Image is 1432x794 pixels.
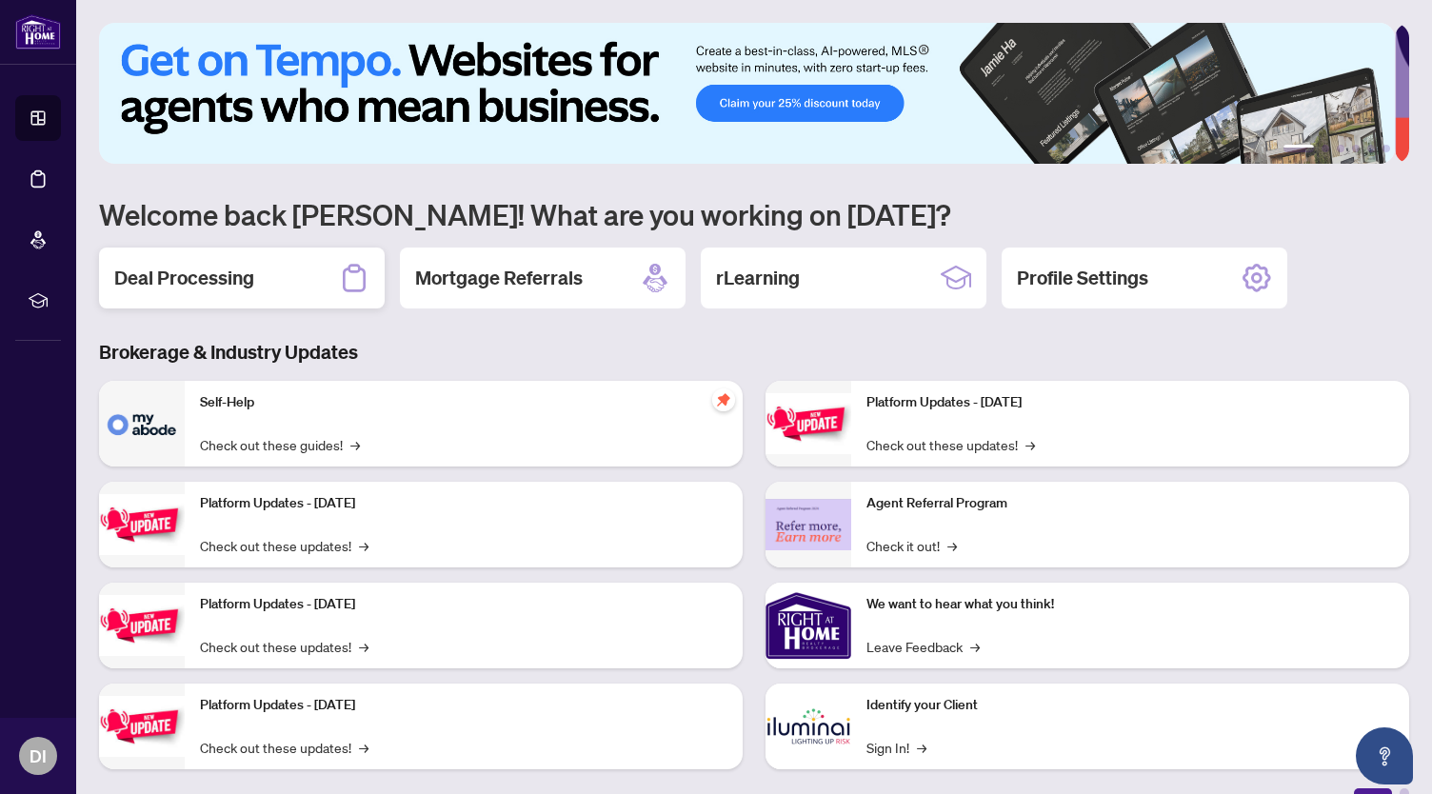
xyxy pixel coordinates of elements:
h2: Deal Processing [114,265,254,291]
h1: Welcome back [PERSON_NAME]! What are you working on [DATE]? [99,196,1409,232]
a: Leave Feedback→ [866,636,980,657]
span: → [350,434,360,455]
img: Self-Help [99,381,185,466]
h2: Profile Settings [1017,265,1148,291]
img: Platform Updates - September 16, 2025 [99,494,185,554]
a: Check out these guides!→ [200,434,360,455]
a: Sign In!→ [866,737,926,758]
img: Agent Referral Program [766,499,851,551]
p: Platform Updates - [DATE] [200,695,727,716]
h2: Mortgage Referrals [415,265,583,291]
a: Check out these updates!→ [200,636,368,657]
h2: rLearning [716,265,800,291]
p: Self-Help [200,392,727,413]
p: Platform Updates - [DATE] [866,392,1394,413]
p: Identify your Client [866,695,1394,716]
span: → [970,636,980,657]
p: Platform Updates - [DATE] [200,493,727,514]
button: 3 [1337,145,1344,152]
img: Identify your Client [766,684,851,769]
button: Open asap [1356,727,1413,784]
a: Check it out!→ [866,535,957,556]
img: Platform Updates - June 23, 2025 [766,393,851,453]
span: → [947,535,957,556]
p: We want to hear what you think! [866,594,1394,615]
span: → [917,737,926,758]
img: logo [15,14,61,50]
a: Check out these updates!→ [200,535,368,556]
img: Platform Updates - July 21, 2025 [99,595,185,655]
button: 1 [1283,145,1314,152]
img: We want to hear what you think! [766,583,851,668]
span: DI [30,743,47,769]
button: 2 [1322,145,1329,152]
button: 6 [1382,145,1390,152]
span: pushpin [712,388,735,411]
button: 5 [1367,145,1375,152]
p: Platform Updates - [DATE] [200,594,727,615]
span: → [1025,434,1035,455]
a: Check out these updates!→ [200,737,368,758]
a: Check out these updates!→ [866,434,1035,455]
button: 4 [1352,145,1360,152]
span: → [359,737,368,758]
p: Agent Referral Program [866,493,1394,514]
span: → [359,535,368,556]
img: Slide 0 [99,23,1395,164]
h3: Brokerage & Industry Updates [99,339,1409,366]
span: → [359,636,368,657]
img: Platform Updates - July 8, 2025 [99,696,185,756]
